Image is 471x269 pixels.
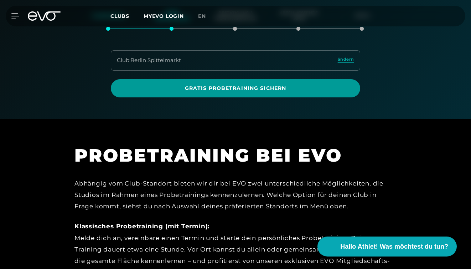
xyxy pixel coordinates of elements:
[340,242,448,252] span: Hallo Athlet! Was möchtest du tun?
[338,56,354,65] a: ändern
[117,56,181,65] div: Club : Berlin Spittelmarkt
[317,237,457,257] button: Hallo Athlet! Was möchtest du tun?
[111,79,360,97] a: Gratis Probetraining sichern
[119,85,352,92] span: Gratis Probetraining sichern
[110,13,129,19] span: Clubs
[74,144,395,167] h1: PROBETRAINING BEI EVO
[74,223,209,230] strong: Klassisches Probetraining (mit Termin):
[144,13,184,19] a: MYEVO LOGIN
[198,13,206,19] span: en
[110,12,144,19] a: Clubs
[74,178,395,212] div: Abhängig vom Club-Standort bieten wir dir bei EVO zwei unterschiedliche Möglichkeiten, die Studio...
[198,12,214,20] a: en
[338,56,354,62] span: ändern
